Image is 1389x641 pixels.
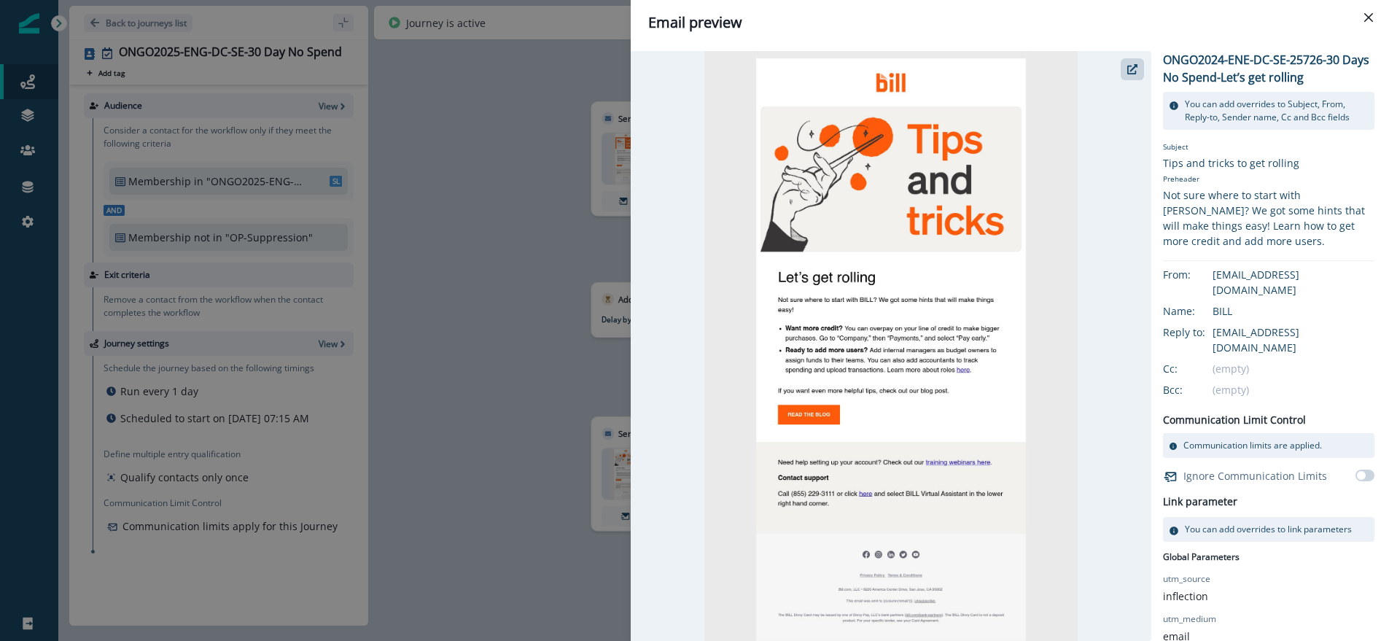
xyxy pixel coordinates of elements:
div: (empty) [1213,361,1374,376]
div: From: [1163,267,1236,282]
div: Not sure where to start with [PERSON_NAME]? We got some hints that will make things easy! Learn h... [1163,187,1374,249]
div: Reply to: [1163,325,1236,340]
div: Bcc: [1163,382,1236,397]
p: Preheader [1163,171,1374,187]
div: [EMAIL_ADDRESS][DOMAIN_NAME] [1213,325,1374,355]
div: Name: [1163,303,1236,319]
p: ONGO2024-ENE-DC-SE-25726-30 Days No Spend-Let’s get rolling [1163,51,1374,86]
div: Tips and tricks to get rolling [1163,155,1374,171]
div: Email preview [648,12,1372,34]
p: You can add overrides to link parameters [1185,523,1352,536]
p: inflection [1163,588,1208,604]
div: Cc: [1163,361,1236,376]
p: Global Parameters [1163,548,1240,564]
button: Close [1357,6,1380,29]
div: [EMAIL_ADDRESS][DOMAIN_NAME] [1213,267,1374,298]
h2: Link parameter [1163,493,1237,511]
p: Subject [1163,141,1374,155]
p: utm_source [1163,572,1210,586]
p: utm_medium [1163,613,1216,626]
p: You can add overrides to Subject, From, Reply-to, Sender name, Cc and Bcc fields [1185,98,1369,124]
div: (empty) [1213,382,1374,397]
div: BILL [1213,303,1374,319]
img: email asset unavailable [704,51,1078,641]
